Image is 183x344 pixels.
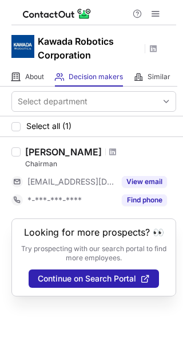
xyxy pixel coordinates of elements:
img: dc043a9f598ba6e42855c2a2f440b0c4 [11,35,34,58]
header: Looking for more prospects? 👀 [24,227,164,237]
button: Reveal Button [122,194,167,206]
img: ContactOut v5.3.10 [23,7,91,21]
span: [EMAIL_ADDRESS][DOMAIN_NAME] [27,177,115,187]
div: Chairman [25,159,176,169]
h1: Kawada Robotics Corporation [38,34,141,62]
p: Try prospecting with our search portal to find more employees. [20,244,168,263]
div: [PERSON_NAME] [25,146,102,158]
span: Continue on Search Portal [38,274,136,283]
button: Reveal Button [122,176,167,187]
span: Select all (1) [26,122,71,131]
div: Select department [18,96,87,107]
span: Similar [148,72,170,81]
span: About [25,72,44,81]
button: Continue on Search Portal [29,269,159,288]
span: Decision makers [69,72,123,81]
